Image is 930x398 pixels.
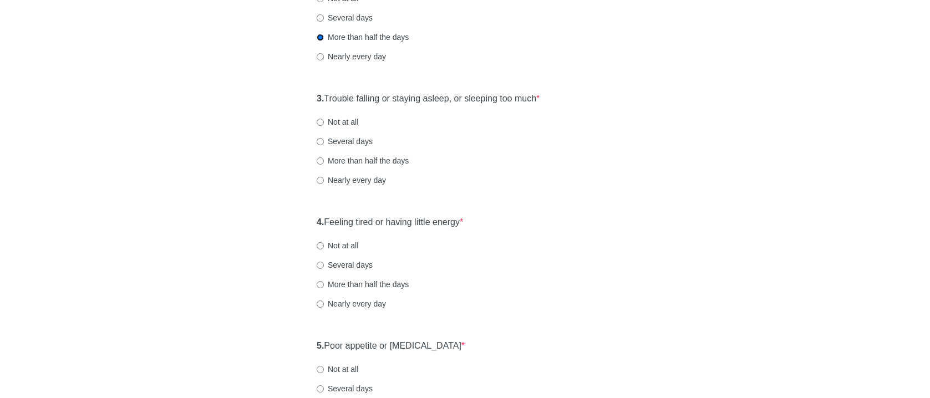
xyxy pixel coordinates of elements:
[317,300,324,308] input: Nearly every day
[317,155,409,166] label: More than half the days
[317,94,324,103] strong: 3.
[317,385,324,392] input: Several days
[317,12,373,23] label: Several days
[317,177,324,184] input: Nearly every day
[317,364,358,375] label: Not at all
[317,53,324,60] input: Nearly every day
[317,93,540,105] label: Trouble falling or staying asleep, or sleeping too much
[317,32,409,43] label: More than half the days
[317,340,465,353] label: Poor appetite or [MEDICAL_DATA]
[317,216,463,229] label: Feeling tired or having little energy
[317,259,373,271] label: Several days
[317,34,324,41] input: More than half the days
[317,240,358,251] label: Not at all
[317,136,373,147] label: Several days
[317,175,386,186] label: Nearly every day
[317,119,324,126] input: Not at all
[317,262,324,269] input: Several days
[317,51,386,62] label: Nearly every day
[317,383,373,394] label: Several days
[317,298,386,309] label: Nearly every day
[317,341,324,350] strong: 5.
[317,217,324,227] strong: 4.
[317,116,358,127] label: Not at all
[317,366,324,373] input: Not at all
[317,279,409,290] label: More than half the days
[317,138,324,145] input: Several days
[317,14,324,22] input: Several days
[317,281,324,288] input: More than half the days
[317,157,324,165] input: More than half the days
[317,242,324,249] input: Not at all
